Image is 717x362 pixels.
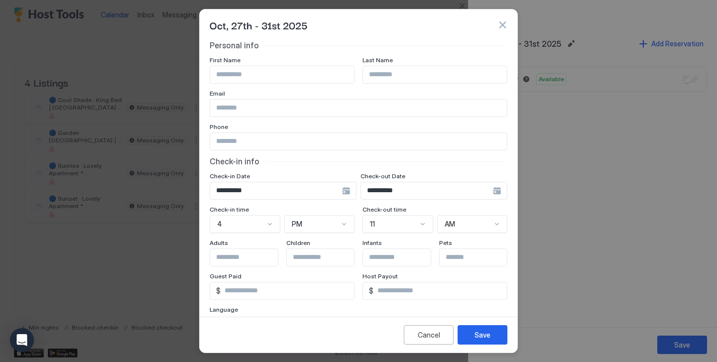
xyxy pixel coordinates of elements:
input: Input Field [287,249,368,266]
span: 11 [370,220,375,229]
input: Input Field [210,249,292,266]
span: $ [216,286,221,295]
span: Check-in info [210,156,259,166]
span: Guest Paid [210,272,241,280]
input: Input Field [210,133,507,150]
span: Phone [210,123,228,130]
span: Host Payout [362,272,398,280]
span: Email [210,90,225,97]
input: Input Field [373,282,507,299]
span: PM [292,220,302,229]
div: Open Intercom Messenger [10,328,34,352]
button: Cancel [404,325,454,345]
div: Cancel [418,330,440,340]
button: Save [458,325,507,345]
span: Children [286,239,310,246]
span: $ [369,286,373,295]
span: Check-in time [210,206,249,213]
span: Personal info [210,40,259,50]
span: Infants [362,239,382,246]
span: Check-out time [362,206,406,213]
span: Language [210,306,238,313]
input: Input Field [361,182,493,199]
span: Pets [439,239,452,246]
span: Oct, 27th - 31st 2025 [210,17,308,32]
input: Input Field [363,249,445,266]
span: First Name [210,56,240,64]
span: 4 [217,220,222,229]
span: Adults [210,239,228,246]
div: Save [475,330,490,340]
input: Input Field [210,182,342,199]
input: Input Field [210,66,354,83]
input: Input Field [210,100,507,117]
span: Check-in Date [210,172,250,180]
span: Last Name [362,56,393,64]
span: AM [445,220,455,229]
input: Input Field [363,66,507,83]
span: Check-out Date [360,172,405,180]
input: Input Field [221,282,354,299]
input: Input Field [440,249,521,266]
